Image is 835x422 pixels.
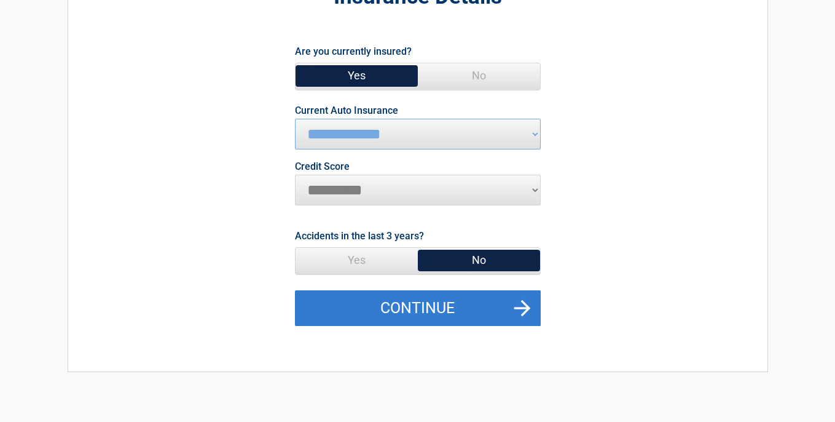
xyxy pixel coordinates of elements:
span: Yes [296,63,418,88]
span: No [418,248,540,273]
span: Yes [296,248,418,273]
label: Credit Score [295,162,350,172]
label: Accidents in the last 3 years? [295,228,424,244]
button: Continue [295,290,541,326]
label: Current Auto Insurance [295,106,398,116]
label: Are you currently insured? [295,43,412,60]
span: No [418,63,540,88]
